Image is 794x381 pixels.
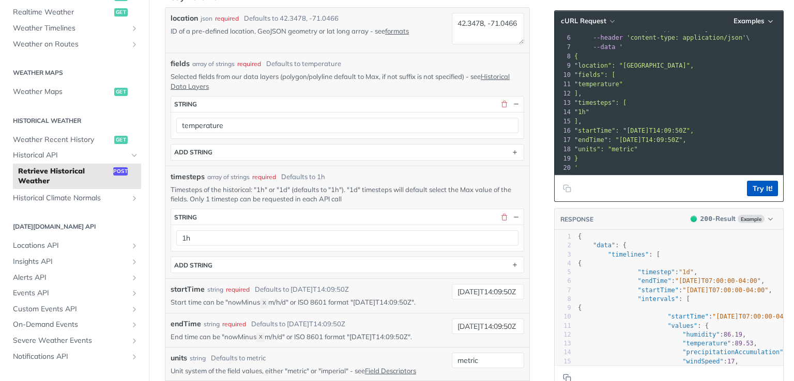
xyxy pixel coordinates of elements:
[13,257,128,267] span: Insights API
[8,254,141,269] a: Insights APIShow subpages for Insights API
[130,289,139,297] button: Show subpages for Events API
[638,277,671,284] span: "endTime"
[555,357,571,366] div: 15
[13,87,112,97] span: Weather Maps
[574,108,589,116] span: "1h"
[700,215,712,223] span: 200
[211,353,266,363] div: Defaults to metric
[574,127,694,134] span: "startTime": "[DATE]T14:09:50Z",
[578,322,709,329] span: : {
[171,332,448,342] p: End time can be "nowMinus m/h/d" or ISO 8601 format "[DATE]T14:09:50Z".
[511,100,521,109] button: Hide
[555,348,571,357] div: 14
[171,58,190,69] span: fields
[578,304,582,311] span: {
[574,164,578,171] span: '
[574,90,582,97] span: ],
[13,288,128,298] span: Events API
[8,132,141,148] a: Weather Recent Historyget
[574,71,615,78] span: "fields": [
[682,340,731,347] span: "temperature"
[675,277,761,284] span: "[DATE]T07:00:00-04:00"
[263,299,266,307] span: X
[171,284,205,295] label: startTime
[555,268,571,277] div: 5
[171,171,205,182] span: timesteps
[574,146,638,153] span: "units": "metric"
[555,126,572,135] div: 16
[171,209,524,225] button: string
[8,238,141,253] a: Locations APIShow subpages for Locations API
[13,23,128,34] span: Weather Timelines
[130,337,139,345] button: Show subpages for Severe Weather Events
[578,295,690,303] span: : [
[252,172,276,182] div: required
[578,242,627,249] span: : {
[281,172,325,182] div: Defaults to 1h
[130,353,139,361] button: Show subpages for Notifications API
[555,107,572,117] div: 14
[574,99,627,106] span: "timesteps": [
[578,287,772,294] span: : ,
[560,214,594,225] button: RESPONSE
[13,336,128,346] span: Severe Weather Events
[174,261,212,269] div: ADD string
[13,164,141,189] a: Retrieve Historical Weatherpost
[682,287,768,294] span: "[DATE]T07:00:00-04:00"
[578,251,660,258] span: : [
[578,233,582,240] span: {
[561,17,606,25] span: cURL Request
[574,62,694,69] span: "location": "[GEOGRAPHIC_DATA]",
[171,353,187,363] label: units
[555,61,572,70] div: 9
[555,232,571,241] div: 1
[555,42,572,52] div: 7
[700,214,736,224] div: - Result
[130,40,139,49] button: Show subpages for Weather on Routes
[255,284,349,295] div: Defaults to [DATE]T14:09:50Z
[171,366,448,375] p: Unit system of the field values, either "metric" or "imperial" - see
[574,118,582,125] span: ],
[8,301,141,317] a: Custom Events APIShow subpages for Custom Events API
[8,222,141,231] h2: [DATE][DOMAIN_NAME] API
[266,59,341,69] div: Defaults to temperature
[207,285,223,294] div: string
[555,70,572,80] div: 10
[555,286,571,295] div: 7
[113,167,128,176] span: post
[555,295,571,304] div: 8
[735,340,753,347] span: 89.53
[499,212,509,221] button: Delete
[727,358,735,365] span: 17
[555,117,572,126] div: 15
[557,16,618,26] button: cURL Request
[259,334,263,341] span: X
[130,305,139,313] button: Show subpages for Custom Events API
[574,53,578,60] span: {
[555,98,572,107] div: 13
[8,148,141,163] a: Historical APIHide subpages for Historical API
[130,274,139,282] button: Show subpages for Alerts API
[555,163,572,172] div: 20
[667,322,697,329] span: "values"
[682,358,723,365] span: "windSpeed"
[555,277,571,285] div: 6
[171,72,510,90] a: Historical Data Layers
[385,27,409,35] a: formats
[560,181,574,196] button: Copy to clipboard
[18,166,111,186] span: Retrieve Historical Weather
[574,136,686,144] span: "endTime": "[DATE]T14:09:50Z",
[555,154,572,163] div: 19
[215,14,239,23] div: required
[555,330,571,339] div: 12
[8,285,141,301] a: Events APIShow subpages for Events API
[734,17,765,25] span: Examples
[593,242,615,249] span: "data"
[608,251,649,258] span: "timelines"
[667,313,708,320] span: "startTime"
[130,258,139,266] button: Show subpages for Insights API
[574,34,750,41] span: \
[13,352,128,362] span: Notifications API
[682,348,783,356] span: "precipitationAccumulation"
[555,33,572,42] div: 6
